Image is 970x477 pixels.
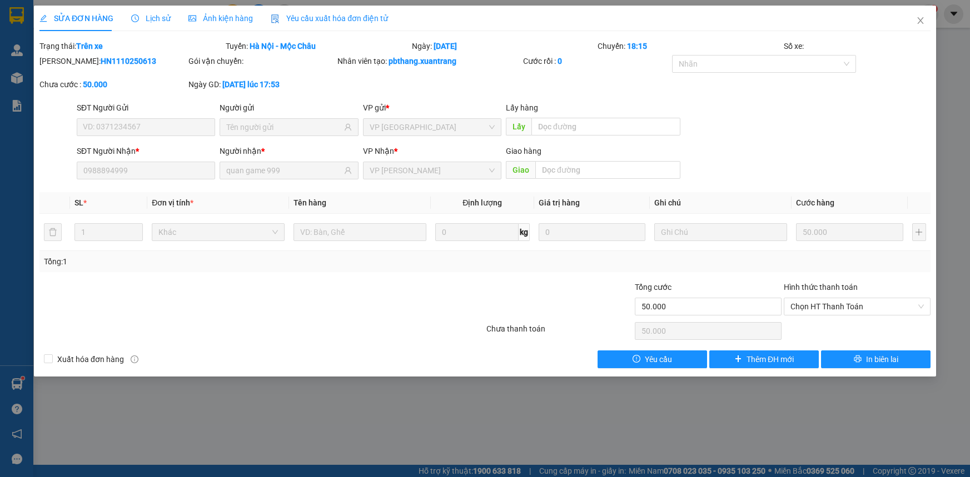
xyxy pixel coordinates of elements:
div: SĐT Người Gửi [77,102,215,114]
input: Tên người nhận [226,164,341,177]
input: 0 [796,223,903,241]
label: Hình thức thanh toán [784,283,858,292]
span: VP Nhận [363,147,394,155]
button: plusThêm ĐH mới [709,350,819,368]
span: Đơn vị tính [152,198,193,207]
span: clock-circle [131,14,139,22]
div: Ngày GD: [188,78,335,91]
input: VD: Bàn, Ghế [294,223,426,241]
span: Ảnh kiện hàng [188,14,253,23]
span: Định lượng [462,198,502,207]
button: Close [905,6,936,37]
span: user [344,123,352,131]
span: info-circle [131,355,138,363]
span: Yêu cầu xuất hóa đơn điện tử [271,14,388,23]
b: Hà Nội - Mộc Châu [250,42,316,51]
span: Lịch sử [131,14,171,23]
span: Lấy [506,118,531,135]
b: [DATE] lúc 17:53 [222,80,280,89]
input: Ghi Chú [654,223,787,241]
div: Chưa thanh toán [485,323,634,342]
div: Nhân viên tạo: [337,55,521,67]
span: Lấy hàng [506,103,538,112]
button: printerIn biên lai [821,350,931,368]
span: VP MỘC CHÂU [370,162,495,179]
b: 18:15 [627,42,647,51]
span: Giá trị hàng [539,198,580,207]
span: user [344,167,352,174]
th: Ghi chú [650,192,792,214]
button: plus [912,223,926,241]
div: Cước rồi : [523,55,670,67]
b: 50.000 [83,80,107,89]
div: Gói vận chuyển: [188,55,335,67]
div: Tổng: 1 [44,255,375,268]
span: Tên hàng [294,198,326,207]
div: SĐT Người Nhận [77,145,215,157]
span: Tổng cước [635,283,671,292]
div: Tuyến: [225,40,411,52]
span: picture [188,14,196,22]
span: Thêm ĐH mới [747,353,794,365]
span: close [916,16,925,25]
b: HN1110250613 [101,57,156,66]
span: Giao [506,161,535,179]
input: Tên người gửi [226,121,341,133]
div: Người gửi [220,102,358,114]
span: Xuất hóa đơn hàng [53,353,128,365]
input: 0 [539,223,646,241]
div: Chưa cước : [39,78,186,91]
span: kg [519,223,530,241]
span: Chọn HT Thanh Toán [790,298,924,315]
div: Số xe: [783,40,932,52]
div: Trạng thái: [38,40,225,52]
div: VP gửi [363,102,501,114]
b: 0 [558,57,562,66]
span: In biên lai [866,353,898,365]
span: exclamation-circle [633,355,640,364]
span: VP HÀ NỘI [370,119,495,135]
b: Trên xe [76,42,103,51]
span: plus [734,355,742,364]
b: pbthang.xuantrang [389,57,456,66]
button: delete [44,223,62,241]
button: exclamation-circleYêu cầu [598,350,707,368]
span: Yêu cầu [645,353,672,365]
div: [PERSON_NAME]: [39,55,186,67]
div: Người nhận [220,145,358,157]
span: printer [854,355,862,364]
img: icon [271,14,280,23]
span: SL [74,198,83,207]
span: SỬA ĐƠN HÀNG [39,14,113,23]
span: edit [39,14,47,22]
input: Dọc đường [531,118,680,135]
div: Ngày: [411,40,597,52]
span: Cước hàng [796,198,834,207]
span: Khác [158,224,278,240]
div: Chuyến: [596,40,783,52]
b: [DATE] [434,42,457,51]
input: Dọc đường [535,161,680,179]
span: Giao hàng [506,147,541,155]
